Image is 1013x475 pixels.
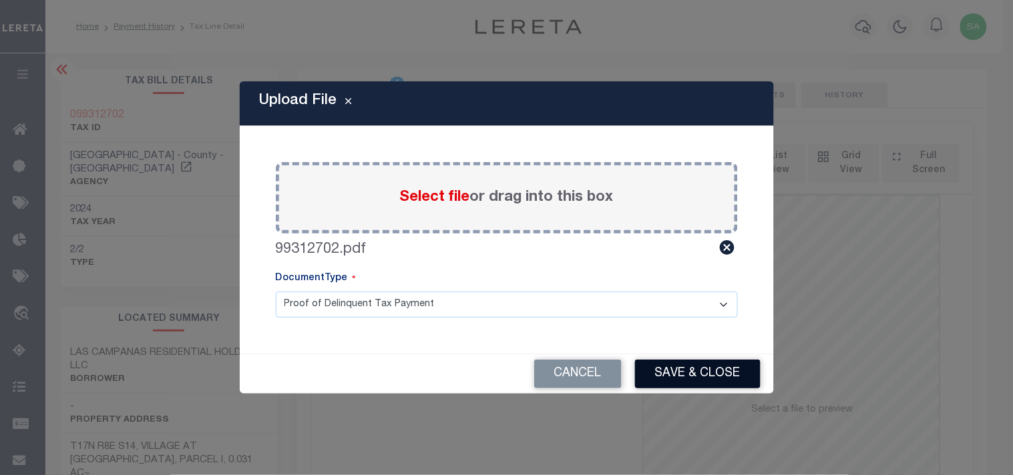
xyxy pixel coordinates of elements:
[400,190,470,205] span: Select file
[260,92,337,109] h5: Upload File
[400,187,614,209] label: or drag into this box
[635,360,761,388] button: Save & Close
[337,95,361,111] button: Close
[276,272,356,286] label: DocumentType
[534,360,622,388] button: Cancel
[276,239,367,261] label: 99312702.pdf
